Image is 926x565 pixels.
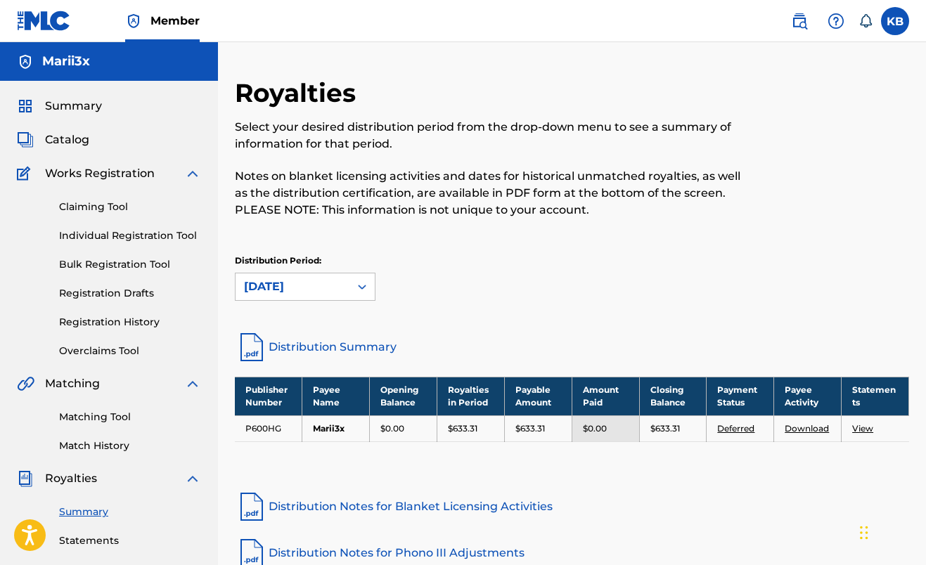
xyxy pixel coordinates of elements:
[822,7,850,35] div: Help
[717,423,754,434] a: Deferred
[887,356,926,476] iframe: Resource Center
[828,13,844,30] img: help
[856,498,926,565] iframe: Chat Widget
[448,422,477,435] p: $633.31
[45,165,155,182] span: Works Registration
[302,415,370,441] td: Marii3x
[184,470,201,487] img: expand
[235,377,302,415] th: Publisher Number
[45,470,97,487] span: Royalties
[370,377,437,415] th: Opening Balance
[380,422,404,435] p: $0.00
[235,77,363,109] h2: Royalties
[785,423,829,434] a: Download
[59,200,201,214] a: Claiming Tool
[244,278,341,295] div: [DATE]
[17,98,102,115] a: SummarySummary
[184,375,201,392] img: expand
[17,165,35,182] img: Works Registration
[45,131,89,148] span: Catalog
[235,490,269,524] img: pdf
[17,53,34,70] img: Accounts
[59,286,201,301] a: Registration Drafts
[17,131,34,148] img: Catalog
[235,119,754,152] p: Select your desired distribution period from the drop-down menu to see a summary of information f...
[42,53,90,70] h5: Marii3x
[59,439,201,453] a: Match History
[59,344,201,358] a: Overclaims Tool
[17,470,34,487] img: Royalties
[785,7,814,35] a: Public Search
[639,377,707,415] th: Closing Balance
[437,377,505,415] th: Royalties in Period
[59,533,201,548] a: Statements
[17,11,71,31] img: MLC Logo
[17,375,34,392] img: Matching
[860,512,868,554] div: Drag
[59,410,201,424] a: Matching Tool
[235,490,909,524] a: Distribution Notes for Blanket Licensing Activities
[302,377,370,415] th: Payee Name
[59,228,201,243] a: Individual Registration Tool
[583,422,607,435] p: $0.00
[59,257,201,272] a: Bulk Registration Tool
[150,13,200,29] span: Member
[235,168,754,219] p: Notes on blanket licensing activities and dates for historical unmatched royalties, as well as th...
[17,131,89,148] a: CatalogCatalog
[235,254,375,267] p: Distribution Period:
[235,330,909,364] a: Distribution Summary
[59,315,201,330] a: Registration History
[125,13,142,30] img: Top Rightsholder
[707,377,774,415] th: Payment Status
[881,7,909,35] div: User Menu
[650,422,680,435] p: $633.31
[45,98,102,115] span: Summary
[45,375,100,392] span: Matching
[791,13,808,30] img: search
[774,377,842,415] th: Payee Activity
[504,377,572,415] th: Payable Amount
[17,98,34,115] img: Summary
[572,377,639,415] th: Amount Paid
[235,330,269,364] img: distribution-summary-pdf
[184,165,201,182] img: expand
[59,505,201,519] a: Summary
[235,415,302,441] td: P600HG
[852,423,873,434] a: View
[842,377,909,415] th: Statements
[515,422,545,435] p: $633.31
[859,14,873,28] div: Notifications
